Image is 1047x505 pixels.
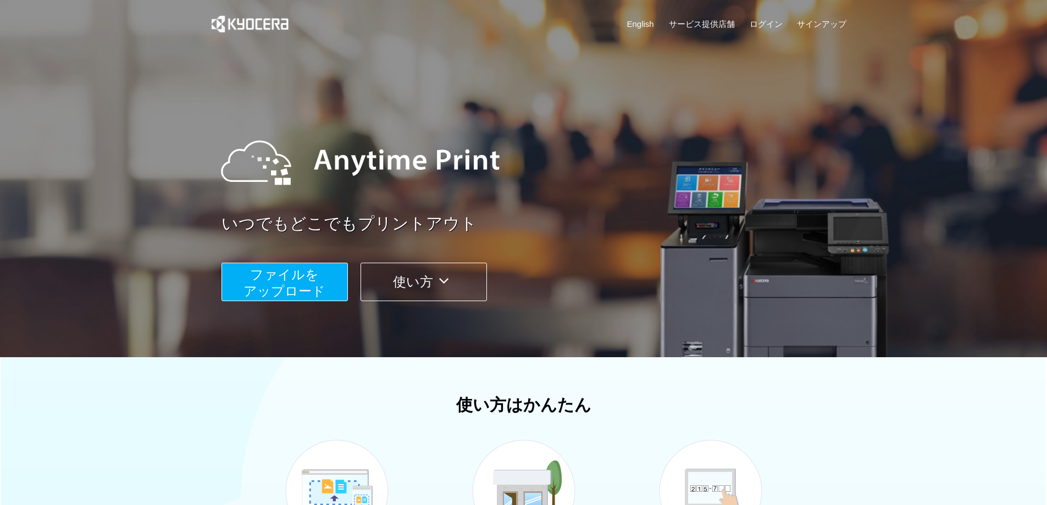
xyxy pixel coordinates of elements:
a: ログイン [750,18,783,30]
a: いつでもどこでもプリントアウト [221,212,854,236]
span: ファイルを ​​アップロード [243,267,325,298]
a: サインアップ [797,18,846,30]
button: 使い方 [361,263,487,301]
a: English [627,18,654,30]
a: サービス提供店舗 [669,18,735,30]
button: ファイルを​​アップロード [221,263,348,301]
